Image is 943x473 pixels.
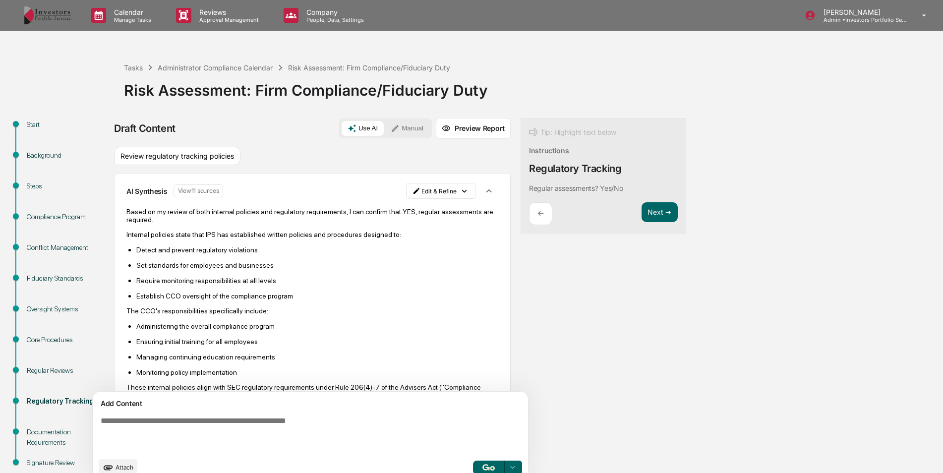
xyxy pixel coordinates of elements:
[124,63,143,72] div: Tasks
[27,181,108,191] div: Steps
[27,365,108,376] div: Regular Reviews
[136,322,498,330] p: Administering the overall compliance program
[385,121,429,136] button: Manual
[298,8,369,16] p: Company
[27,396,108,407] div: Regulatory Tracking
[288,63,450,72] div: Risk Assessment: Firm Compliance/Fiduciary Duty
[136,292,498,300] p: Establish CCO oversight of the compliance program
[27,242,108,253] div: Conflict Management
[529,146,569,155] div: Instructions
[114,147,240,166] div: Review regulatory tracking policies
[116,464,133,471] span: Attach
[136,353,498,361] p: Managing continuing education requirements
[342,121,384,136] button: Use AI
[27,427,108,448] div: Documentation Requirements
[126,231,498,238] p: Internal policies state that IPS has established written policies and procedures designed to:
[27,119,108,130] div: Start
[436,118,511,139] button: Preview Report
[136,261,498,269] p: Set standards for employees and businesses
[27,458,108,468] div: Signature Review
[174,184,224,197] button: View11 sources
[126,383,498,399] p: These internal policies align with SEC regulatory requirements under Rule 206(4)-7 of the Adviser...
[191,8,264,16] p: Reviews
[158,63,273,72] div: Administrator Compliance Calendar
[106,8,156,16] p: Calendar
[27,212,108,222] div: Compliance Program
[816,16,908,23] p: Admin • Investors Portfolio Services
[136,277,498,285] p: Require monitoring responsibilities at all levels
[298,16,369,23] p: People, Data, Settings
[529,126,616,138] div: Tip: Highlight text below
[537,209,544,218] p: ←
[99,398,522,410] div: Add Content
[136,338,498,346] p: Ensuring initial training for all employees
[114,122,176,134] div: Draft Content
[27,150,108,161] div: Background
[24,6,71,25] img: logo
[529,184,623,192] p: Regular assessments? Yes/No
[124,73,938,99] div: Risk Assessment: Firm Compliance/Fiduciary Duty
[406,183,475,199] button: Edit & Refine
[27,304,108,314] div: Oversight Systems
[106,16,156,23] p: Manage Tasks
[191,16,264,23] p: Approval Management
[136,368,498,376] p: Monitoring policy implementation
[911,440,938,467] iframe: Open customer support
[642,202,678,223] button: Next ➔
[529,163,621,175] div: Regulatory Tracking
[482,464,494,471] img: Go
[27,335,108,345] div: Core Procedures
[126,208,498,224] p: Based on my review of both internal policies and regulatory requirements, I can confirm that YES,...
[126,307,498,315] p: The CCO's responsibilities specifically include:
[27,273,108,284] div: Fiduciary Standards
[126,187,168,195] p: AI Synthesis
[136,246,498,254] p: Detect and prevent regulatory violations
[816,8,908,16] p: [PERSON_NAME]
